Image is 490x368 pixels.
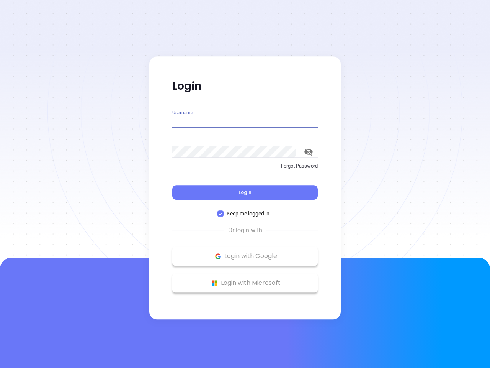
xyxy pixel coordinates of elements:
[210,278,219,288] img: Microsoft Logo
[172,79,318,93] p: Login
[213,251,223,261] img: Google Logo
[172,162,318,176] a: Forgot Password
[172,246,318,266] button: Google Logo Login with Google
[176,277,314,289] p: Login with Microsoft
[172,185,318,200] button: Login
[172,162,318,170] p: Forgot Password
[299,143,318,161] button: toggle password visibility
[176,250,314,262] p: Login with Google
[224,209,273,218] span: Keep me logged in
[172,110,193,115] label: Username
[172,273,318,292] button: Microsoft Logo Login with Microsoft
[224,226,266,235] span: Or login with
[238,189,252,195] span: Login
